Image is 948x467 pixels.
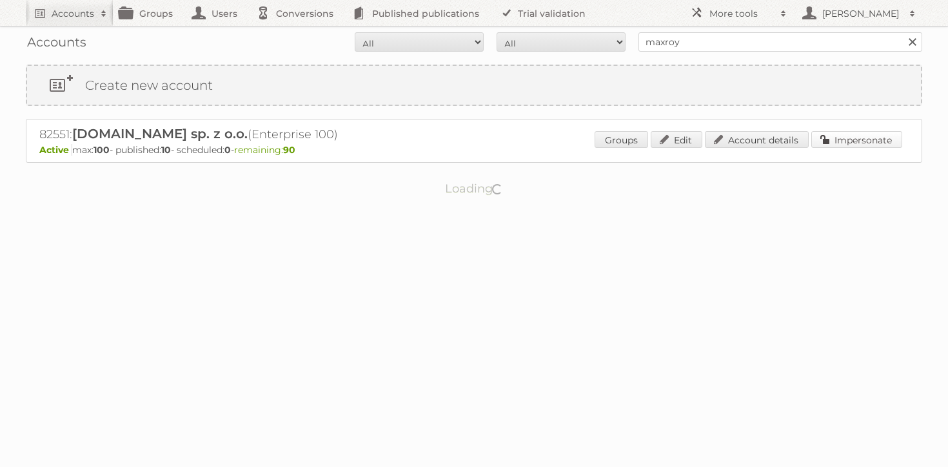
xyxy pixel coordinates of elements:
[39,144,909,156] p: max: - published: - scheduled: -
[811,131,902,148] a: Impersonate
[819,7,903,20] h2: [PERSON_NAME]
[705,131,809,148] a: Account details
[72,126,248,141] span: [DOMAIN_NAME] sp. z o.o.
[39,144,72,156] span: Active
[27,66,921,105] a: Create new account
[52,7,94,20] h2: Accounts
[234,144,295,156] span: remaining:
[651,131,702,148] a: Edit
[224,144,231,156] strong: 0
[283,144,295,156] strong: 90
[94,144,110,156] strong: 100
[595,131,648,148] a: Groups
[404,176,544,202] p: Loading
[39,126,491,143] h2: 82551: (Enterprise 100)
[161,144,171,156] strong: 10
[709,7,774,20] h2: More tools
